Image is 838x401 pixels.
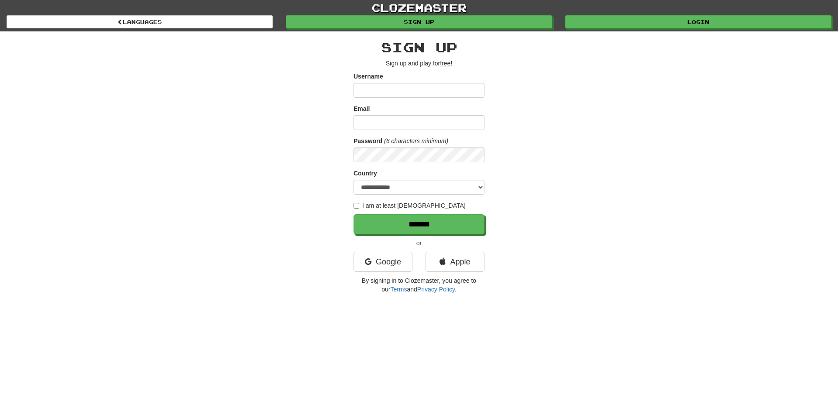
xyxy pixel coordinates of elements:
[565,15,831,28] a: Login
[354,239,484,247] p: or
[426,252,484,272] a: Apple
[354,201,466,210] label: I am at least [DEMOGRAPHIC_DATA]
[354,59,484,68] p: Sign up and play for !
[354,252,412,272] a: Google
[354,137,382,145] label: Password
[286,15,552,28] a: Sign up
[417,286,455,293] a: Privacy Policy
[354,72,383,81] label: Username
[354,203,359,209] input: I am at least [DEMOGRAPHIC_DATA]
[390,286,407,293] a: Terms
[7,15,273,28] a: Languages
[384,137,448,144] em: (6 characters minimum)
[440,60,450,67] u: free
[354,104,370,113] label: Email
[354,169,377,178] label: Country
[354,40,484,55] h2: Sign up
[354,276,484,294] p: By signing in to Clozemaster, you agree to our and .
